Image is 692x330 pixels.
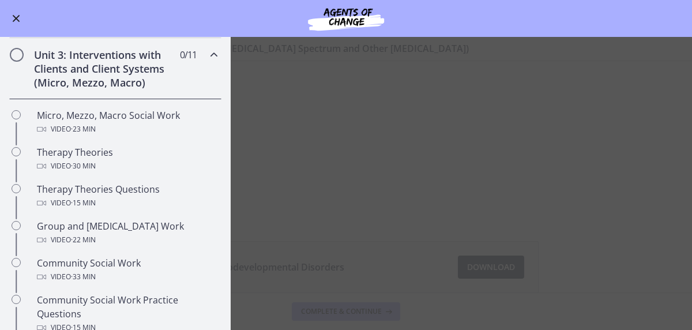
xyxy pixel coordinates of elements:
[71,159,96,173] span: · 30 min
[37,219,217,247] div: Group and [MEDICAL_DATA] Work
[37,270,217,284] div: Video
[277,5,415,32] img: Agents of Change Social Work Test Prep
[180,48,197,62] span: 0 / 11
[37,108,217,136] div: Micro, Mezzo, Macro Social Work
[37,145,217,173] div: Therapy Theories
[37,256,217,284] div: Community Social Work
[71,196,96,210] span: · 15 min
[37,196,217,210] div: Video
[71,122,96,136] span: · 23 min
[71,233,96,247] span: · 22 min
[37,233,217,247] div: Video
[71,270,96,284] span: · 33 min
[9,12,23,25] button: Enable menu
[34,48,175,89] h2: Unit 3: Interventions with Clients and Client Systems (Micro, Mezzo, Macro)
[37,159,217,173] div: Video
[37,182,217,210] div: Therapy Theories Questions
[37,122,217,136] div: Video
